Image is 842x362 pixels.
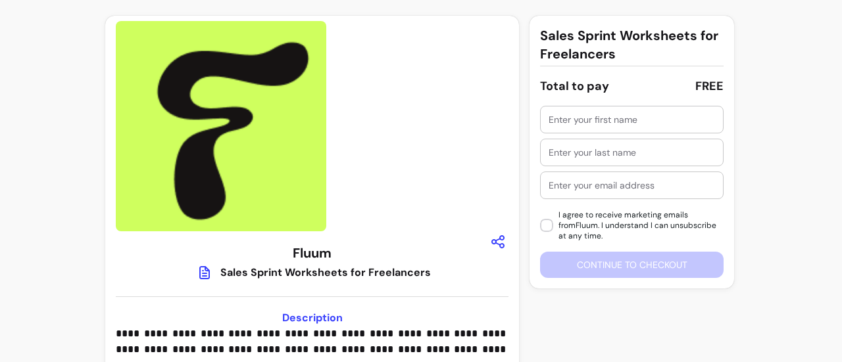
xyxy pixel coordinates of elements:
div: Sales Sprint Worksheets for Freelancers [220,265,431,281]
h3: Description [116,310,508,326]
div: Total to pay [540,77,609,95]
input: Enter your first name [549,113,715,126]
h3: Fluum [293,244,332,262]
input: Enter your last name [549,146,715,159]
h3: Sales Sprint Worksheets for Freelancers [540,26,724,63]
div: FREE [695,77,724,95]
input: Enter your email address [549,179,715,192]
img: https://d3pz9znudhj10h.cloudfront.net/e533107c-536a-44c8-8be1-fd1592433337 [116,21,326,231]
